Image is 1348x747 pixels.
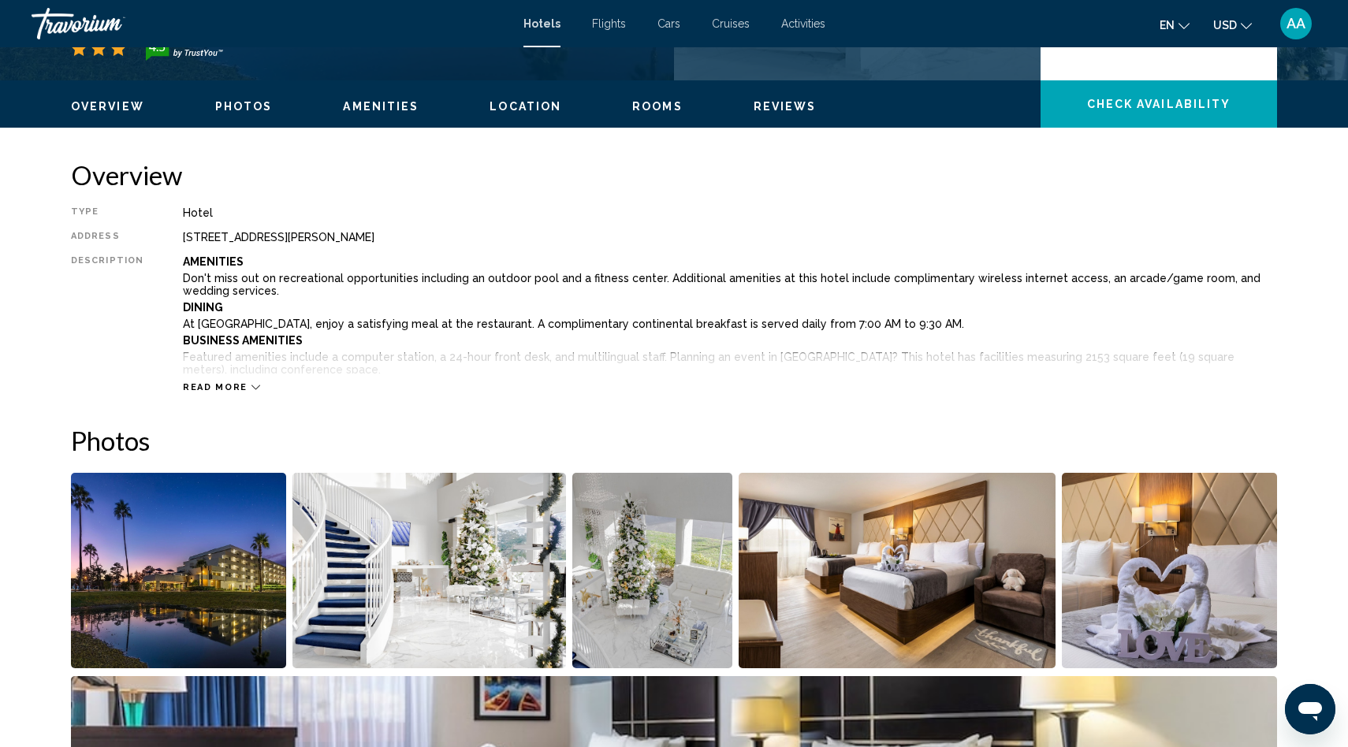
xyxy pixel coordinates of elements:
div: Description [71,255,143,373]
button: User Menu [1275,7,1316,40]
button: Photos [215,99,273,113]
span: USD [1213,19,1237,32]
button: Amenities [343,99,419,113]
p: Don't miss out on recreational opportunities including an outdoor pool and a fitness center. Addi... [183,272,1277,297]
img: trustyou-badge-hor.svg [146,35,225,61]
div: Hotel [183,206,1277,219]
button: Reviews [754,99,817,113]
a: Activities [781,17,825,30]
button: Change currency [1213,13,1252,36]
button: Open full-screen image slider [292,472,567,669]
h2: Photos [71,425,1277,456]
button: Overview [71,99,144,113]
button: Read more [183,381,260,393]
button: Open full-screen image slider [572,472,732,669]
span: Location [490,100,561,113]
span: Overview [71,100,144,113]
button: Open full-screen image slider [739,472,1056,669]
span: Read more [183,382,248,392]
a: Cruises [712,17,750,30]
div: Type [71,206,143,219]
button: Location [490,99,561,113]
button: Change language [1160,13,1190,36]
span: Check Availability [1087,98,1231,111]
b: Business Amenities [183,334,303,347]
b: Dining [183,301,223,314]
span: Amenities [343,100,419,113]
span: en [1160,19,1175,32]
a: Hotels [523,17,560,30]
button: Rooms [632,99,683,113]
b: Amenities [183,255,244,268]
a: Travorium [32,8,508,39]
button: Check Availability [1041,80,1277,128]
span: Reviews [754,100,817,113]
span: Rooms [632,100,683,113]
button: Open full-screen image slider [1062,472,1277,669]
a: Cars [657,17,680,30]
span: AA [1287,16,1305,32]
div: [STREET_ADDRESS][PERSON_NAME] [183,231,1277,243]
button: Open full-screen image slider [71,472,286,669]
a: Flights [592,17,626,30]
h2: Overview [71,159,1277,191]
div: Address [71,231,143,243]
iframe: Button to launch messaging window [1285,684,1335,734]
span: Photos [215,100,273,113]
p: At [GEOGRAPHIC_DATA], enjoy a satisfying meal at the restaurant. A complimentary continental brea... [183,318,1277,330]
